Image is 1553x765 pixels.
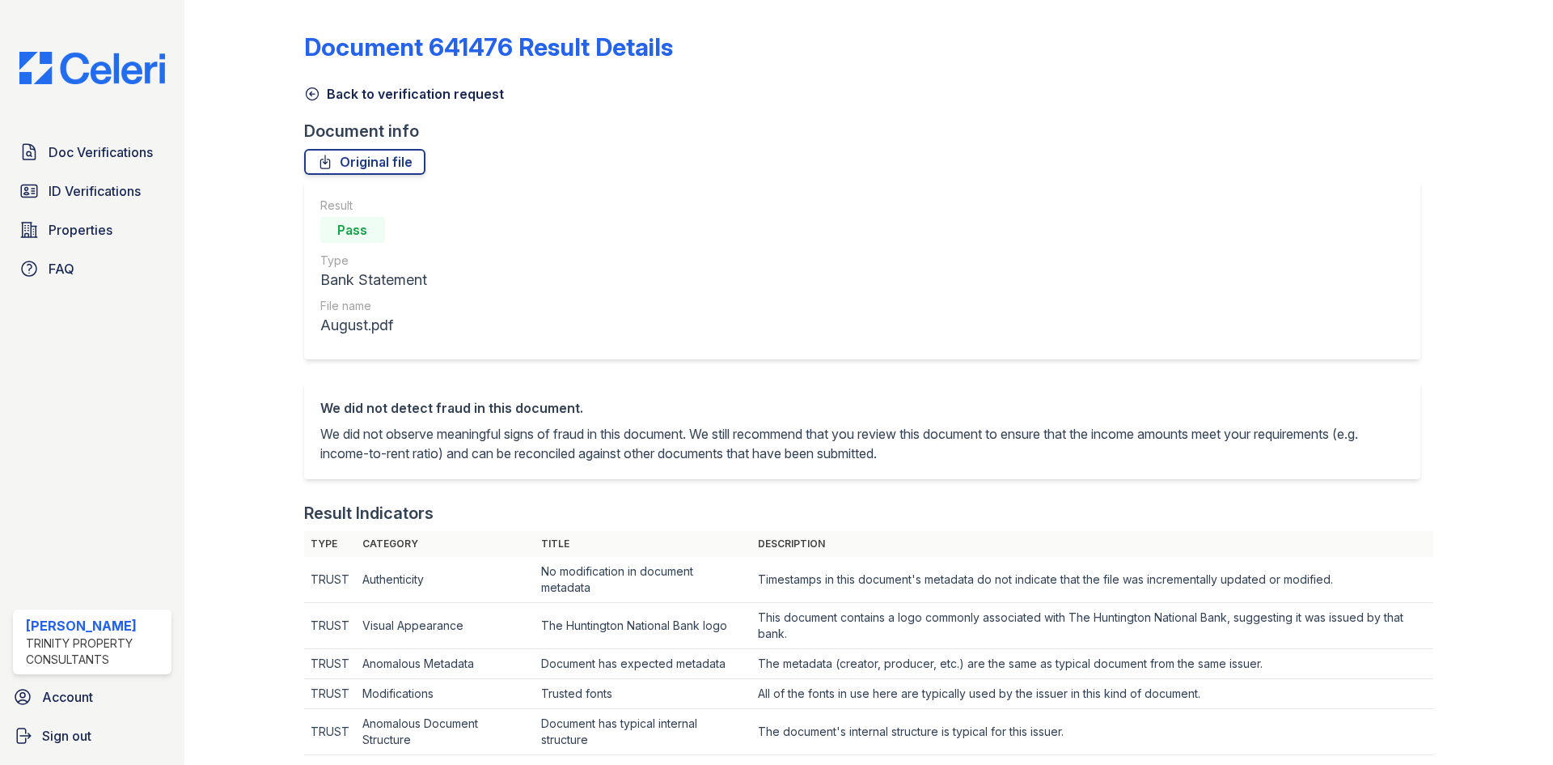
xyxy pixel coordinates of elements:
td: The metadata (creator, producer, etc.) are the same as typical document from the same issuer. [751,649,1432,679]
div: File name [320,298,427,314]
span: Doc Verifications [49,142,153,162]
td: TRUST [304,603,356,649]
span: FAQ [49,259,74,278]
td: The Huntington National Bank logo [535,603,751,649]
td: Document has expected metadata [535,649,751,679]
a: FAQ [13,253,171,285]
td: Anomalous Metadata [356,649,535,679]
span: Properties [49,220,112,240]
th: Type [304,531,356,557]
iframe: chat widget [1485,700,1537,749]
div: Type [320,253,427,269]
div: Trinity Property Consultants [26,635,165,668]
td: TRUST [304,649,356,679]
td: TRUST [304,709,356,755]
p: We did not observe meaningful signs of fraud in this document. We still recommend that you review... [320,424,1404,463]
a: Document 641476 Result Details [304,32,673,62]
div: Result [320,198,427,214]
td: Timestamps in this document's metadata do not indicate that the file was incrementally updated or... [751,557,1432,603]
a: Doc Verifications [13,136,171,168]
div: We did not detect fraud in this document. [320,398,1404,418]
td: The document's internal structure is typical for this issuer. [751,709,1432,755]
a: Original file [304,149,425,175]
div: Result Indicators [304,502,434,525]
div: Pass [320,217,385,243]
a: Account [6,681,178,713]
td: Anomalous Document Structure [356,709,535,755]
span: ID Verifications [49,181,141,201]
td: This document contains a logo commonly associated with The Huntington National Bank, suggesting i... [751,603,1432,649]
span: Account [42,687,93,707]
span: Sign out [42,726,91,746]
td: TRUST [304,679,356,709]
div: Bank Statement [320,269,427,291]
th: Category [356,531,535,557]
td: Visual Appearance [356,603,535,649]
div: August.pdf [320,314,427,337]
td: Modifications [356,679,535,709]
td: TRUST [304,557,356,603]
a: Properties [13,214,171,246]
td: Trusted fonts [535,679,751,709]
div: Document info [304,120,1433,142]
td: No modification in document metadata [535,557,751,603]
a: ID Verifications [13,175,171,207]
td: All of the fonts in use here are typically used by the issuer in this kind of document. [751,679,1432,709]
td: Document has typical internal structure [535,709,751,755]
img: CE_Logo_Blue-a8612792a0a2168367f1c8372b55b34899dd931a85d93a1a3d3e32e68fde9ad4.png [6,52,178,84]
td: Authenticity [356,557,535,603]
div: [PERSON_NAME] [26,616,165,635]
th: Title [535,531,751,557]
th: Description [751,531,1432,557]
a: Sign out [6,720,178,752]
a: Back to verification request [304,84,504,104]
